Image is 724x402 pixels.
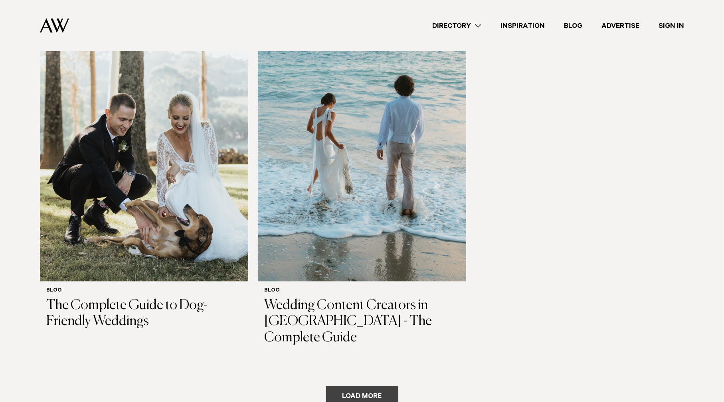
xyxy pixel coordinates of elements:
[40,2,248,281] img: Blog | The Complete Guide to Dog-Friendly Weddings
[491,20,554,31] a: Inspiration
[264,298,460,346] h3: Wedding Content Creators in [GEOGRAPHIC_DATA] - The Complete Guide
[258,2,466,353] a: Blog | Wedding Content Creators in NZ - The Complete Guide Blog Wedding Content Creators in [GEOG...
[40,2,248,337] a: Blog | The Complete Guide to Dog-Friendly Weddings Blog The Complete Guide to Dog-Friendly Weddings
[592,20,649,31] a: Advertise
[40,18,69,33] img: Auckland Weddings Logo
[423,20,491,31] a: Directory
[46,288,242,294] h6: Blog
[554,20,592,31] a: Blog
[264,288,460,294] h6: Blog
[649,20,694,31] a: Sign In
[46,298,242,330] h3: The Complete Guide to Dog-Friendly Weddings
[258,2,466,281] img: Blog | Wedding Content Creators in NZ - The Complete Guide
